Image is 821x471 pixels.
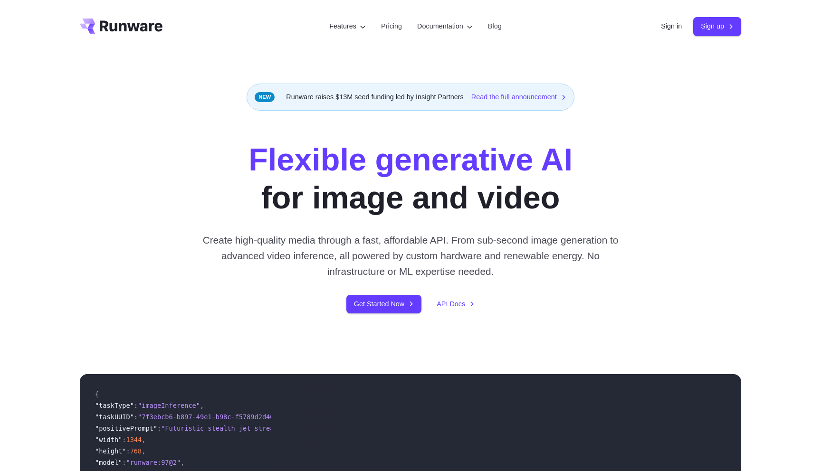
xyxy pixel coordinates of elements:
p: Create high-quality media through a fast, affordable API. From sub-second image generation to adv... [199,232,622,280]
span: : [134,402,138,409]
span: "runware:97@2" [126,459,181,466]
a: Read the full announcement [471,92,566,103]
a: Sign in [661,21,682,32]
span: , [142,447,145,455]
span: , [142,436,145,443]
span: , [181,459,184,466]
a: API Docs [437,299,475,310]
span: "height" [95,447,126,455]
div: Runware raises $13M seed funding led by Insight Partners [247,84,574,111]
span: "taskUUID" [95,413,134,421]
span: "7f3ebcb6-b897-49e1-b98c-f5789d2d40d7" [138,413,286,421]
span: "imageInference" [138,402,200,409]
span: "model" [95,459,122,466]
span: "taskType" [95,402,134,409]
span: "Futuristic stealth jet streaking through a neon-lit cityscape with glowing purple exhaust" [161,424,515,432]
label: Features [329,21,366,32]
h1: for image and video [248,141,573,217]
a: Go to / [80,19,162,34]
a: Pricing [381,21,402,32]
span: "width" [95,436,122,443]
strong: Flexible generative AI [248,142,573,177]
span: 1344 [126,436,142,443]
a: Sign up [693,17,741,36]
span: : [122,436,126,443]
span: : [134,413,138,421]
span: : [126,447,130,455]
span: "positivePrompt" [95,424,157,432]
span: 768 [130,447,142,455]
span: : [157,424,161,432]
label: Documentation [417,21,473,32]
span: , [200,402,204,409]
span: : [122,459,126,466]
span: { [95,390,99,398]
a: Get Started Now [346,295,421,313]
a: Blog [488,21,502,32]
